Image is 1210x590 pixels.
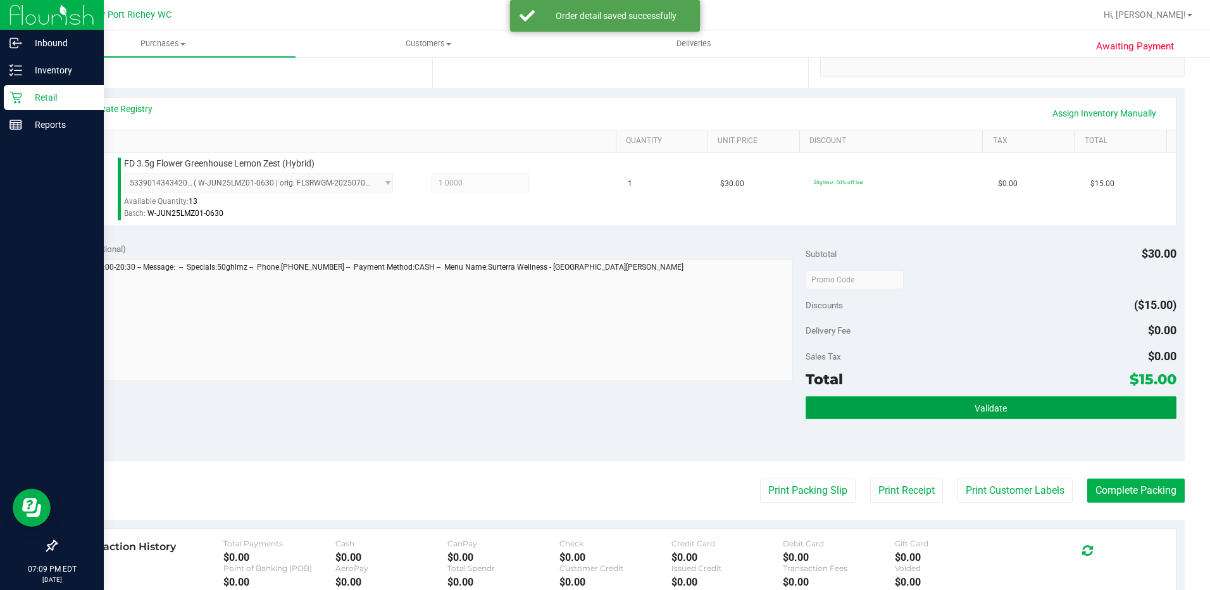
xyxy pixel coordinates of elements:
[806,294,843,317] span: Discounts
[124,158,315,170] span: FD 3.5g Flower Greenhouse Lemon Zest (Hybrid)
[1104,9,1186,20] span: Hi, [PERSON_NAME]!
[335,563,447,573] div: AeroPay
[335,576,447,588] div: $0.00
[223,563,335,573] div: Point of Banking (POB)
[87,9,172,20] span: New Port Richey WC
[447,551,559,563] div: $0.00
[760,479,856,503] button: Print Packing Slip
[718,136,794,146] a: Unit Price
[9,37,22,49] inline-svg: Inbound
[6,575,98,584] p: [DATE]
[806,249,837,259] span: Subtotal
[124,209,146,218] span: Batch:
[895,551,1007,563] div: $0.00
[447,539,559,548] div: CanPay
[1044,103,1164,124] a: Assign Inventory Manually
[147,209,223,218] span: W-JUN25LMZ01-0630
[957,479,1073,503] button: Print Customer Labels
[1096,39,1174,54] span: Awaiting Payment
[542,9,690,22] div: Order detail saved successfully
[335,551,447,563] div: $0.00
[223,576,335,588] div: $0.00
[22,63,98,78] p: Inventory
[30,38,296,49] span: Purchases
[6,563,98,575] p: 07:09 PM EDT
[1087,479,1185,503] button: Complete Packing
[806,396,1176,419] button: Validate
[13,489,51,527] iframe: Resource center
[783,563,895,573] div: Transaction Fees
[1085,136,1161,146] a: Total
[993,136,1070,146] a: Tax
[998,178,1018,190] span: $0.00
[9,64,22,77] inline-svg: Inventory
[77,103,153,115] a: View State Registry
[806,351,841,361] span: Sales Tax
[447,563,559,573] div: Total Spendr
[628,178,632,190] span: 1
[626,136,702,146] a: Quantity
[559,539,671,548] div: Check
[1130,370,1176,388] span: $15.00
[671,551,783,563] div: $0.00
[296,30,561,57] a: Customers
[783,551,895,563] div: $0.00
[22,117,98,132] p: Reports
[296,38,560,49] span: Customers
[1148,323,1176,337] span: $0.00
[783,576,895,588] div: $0.00
[30,30,296,57] a: Purchases
[659,38,728,49] span: Deliveries
[189,197,197,206] span: 13
[223,539,335,548] div: Total Payments
[1142,247,1176,260] span: $30.00
[720,178,744,190] span: $30.00
[22,90,98,105] p: Retail
[895,539,1007,548] div: Gift Card
[561,30,826,57] a: Deliveries
[975,403,1007,413] span: Validate
[559,551,671,563] div: $0.00
[9,91,22,104] inline-svg: Retail
[806,270,904,289] input: Promo Code
[671,539,783,548] div: Credit Card
[1134,298,1176,311] span: ($15.00)
[671,576,783,588] div: $0.00
[806,370,843,388] span: Total
[22,35,98,51] p: Inbound
[870,479,943,503] button: Print Receipt
[9,118,22,131] inline-svg: Reports
[813,179,863,185] span: 50ghlmz: 50% off line
[559,576,671,588] div: $0.00
[1148,349,1176,363] span: $0.00
[783,539,895,548] div: Debit Card
[895,563,1007,573] div: Voided
[335,539,447,548] div: Cash
[671,563,783,573] div: Issued Credit
[223,551,335,563] div: $0.00
[559,563,671,573] div: Customer Credit
[124,192,408,217] div: Available Quantity:
[75,136,611,146] a: SKU
[806,325,851,336] span: Delivery Fee
[895,576,1007,588] div: $0.00
[1090,178,1114,190] span: $15.00
[447,576,559,588] div: $0.00
[809,136,978,146] a: Discount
